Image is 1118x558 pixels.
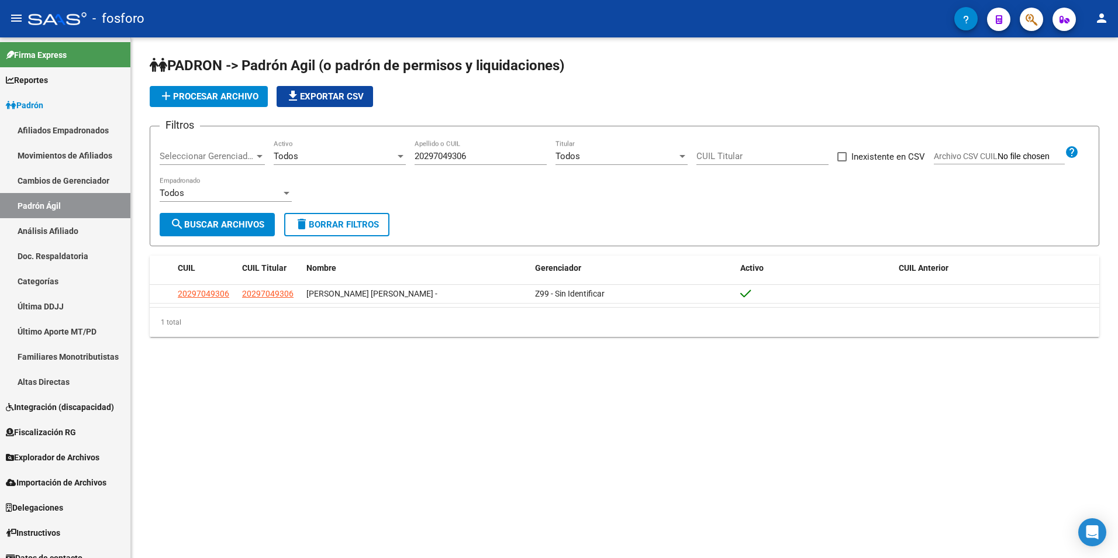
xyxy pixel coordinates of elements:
span: Todos [274,151,298,161]
span: Procesar archivo [159,91,258,102]
span: Fiscalización RG [6,426,76,439]
span: Todos [555,151,580,161]
span: CUIL [178,263,195,273]
span: Reportes [6,74,48,87]
span: 20297049306 [178,289,229,298]
mat-icon: delete [295,217,309,231]
mat-icon: file_download [286,89,300,103]
span: Exportar CSV [286,91,364,102]
span: PADRON -> Padrón Agil (o padrón de permisos y liquidaciones) [150,57,564,74]
span: Importación de Archivos [6,476,106,489]
div: Open Intercom Messenger [1078,518,1106,546]
span: Firma Express [6,49,67,61]
datatable-header-cell: CUIL Titular [237,256,302,281]
h3: Filtros [160,117,200,133]
span: 20297049306 [242,289,294,298]
mat-icon: help [1065,145,1079,159]
input: Archivo CSV CUIL [998,151,1065,162]
span: Delegaciones [6,501,63,514]
mat-icon: person [1095,11,1109,25]
datatable-header-cell: CUIL Anterior [894,256,1099,281]
button: Buscar Archivos [160,213,275,236]
mat-icon: search [170,217,184,231]
span: - fosforo [92,6,144,32]
span: Borrar Filtros [295,219,379,230]
mat-icon: menu [9,11,23,25]
span: CUIL Anterior [899,263,948,273]
span: Todos [160,188,184,198]
datatable-header-cell: Gerenciador [530,256,736,281]
button: Exportar CSV [277,86,373,107]
div: 1 total [150,308,1099,337]
span: Z99 - Sin Identificar [535,289,605,298]
datatable-header-cell: CUIL [173,256,237,281]
mat-icon: add [159,89,173,103]
span: Inexistente en CSV [851,150,925,164]
span: Nombre [306,263,336,273]
span: Activo [740,263,764,273]
datatable-header-cell: Activo [736,256,894,281]
span: Buscar Archivos [170,219,264,230]
span: Explorador de Archivos [6,451,99,464]
span: Instructivos [6,526,60,539]
button: Borrar Filtros [284,213,389,236]
datatable-header-cell: Nombre [302,256,530,281]
span: CUIL Titular [242,263,287,273]
span: Seleccionar Gerenciador [160,151,254,161]
span: [PERSON_NAME] [PERSON_NAME] - [306,289,437,298]
button: Procesar archivo [150,86,268,107]
span: Gerenciador [535,263,581,273]
span: Integración (discapacidad) [6,401,114,414]
span: Archivo CSV CUIL [934,151,998,161]
span: Padrón [6,99,43,112]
